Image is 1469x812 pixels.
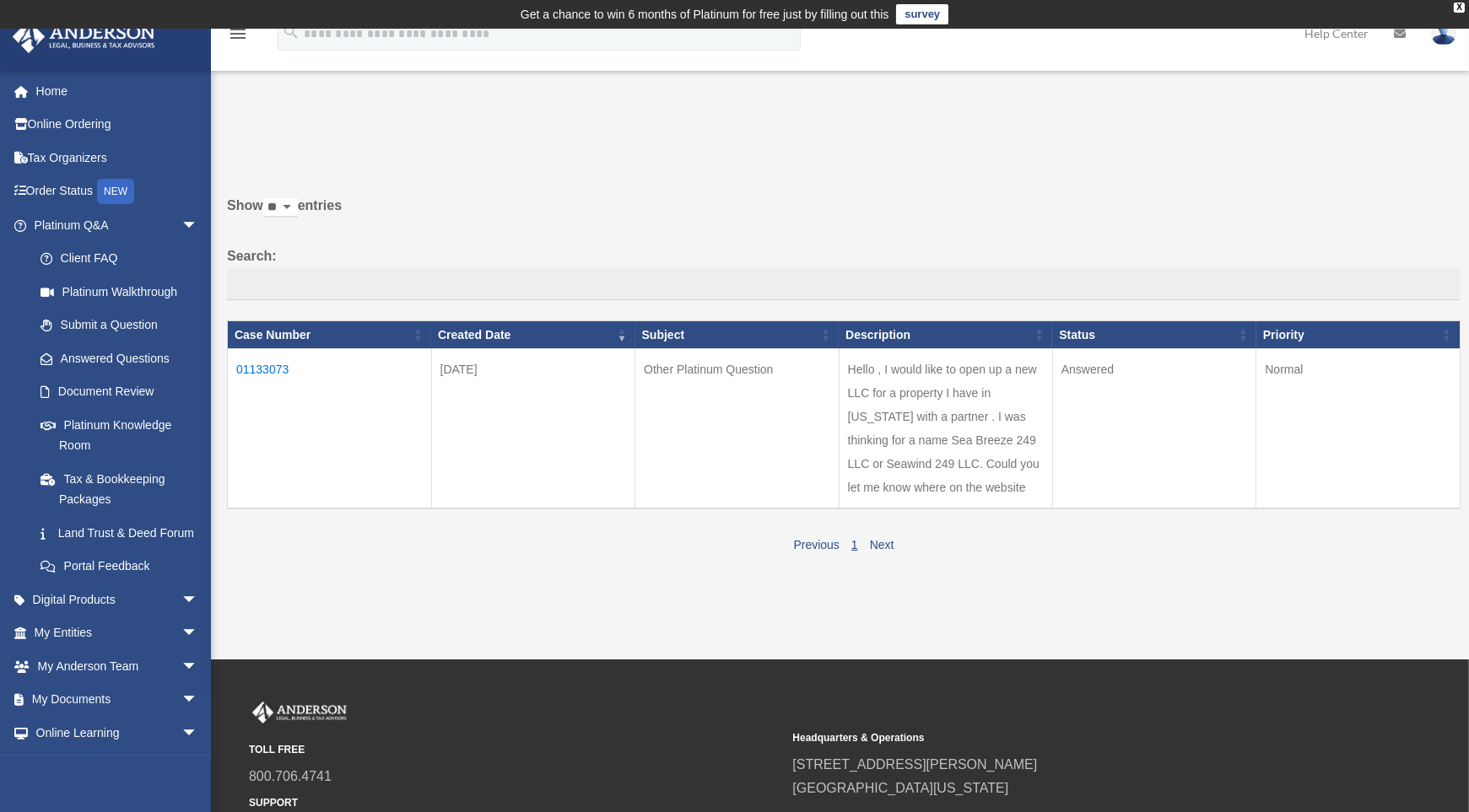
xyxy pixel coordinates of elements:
[12,108,224,142] a: Online Ordering
[181,716,215,750] span: arrow_drop_down
[12,683,224,717] a: My Documentsarrow_drop_down
[521,4,889,24] div: Get a chance to win 6 months of Platinum for free just by filling out this
[181,583,215,617] span: arrow_drop_down
[24,275,215,309] a: Platinum Walkthrough
[24,462,215,516] a: Tax & Bookkeeping Packages
[181,750,215,784] span: arrow_drop_down
[97,179,134,204] div: NEW
[851,538,858,551] a: 1
[12,716,224,750] a: Online Learningarrow_drop_down
[12,141,224,175] a: Tax Organizers
[181,683,215,718] span: arrow_drop_down
[24,375,215,409] a: Document Review
[24,341,207,375] a: Answered Questions
[228,24,248,44] i: menu
[792,729,1324,747] small: Headquarters & Operations
[1256,320,1461,349] th: Priority: activate to sort column ascending
[870,538,894,551] a: Next
[181,649,215,684] span: arrow_drop_down
[12,74,224,108] a: Home
[8,20,160,53] img: Anderson Advisors Platinum Portal
[24,408,215,462] a: Platinum Knowledge Room
[249,769,332,783] a: 800.706.4741
[12,208,215,242] a: Platinum Q&Aarrow_drop_down
[431,349,635,509] td: [DATE]
[227,268,1461,300] input: Search:
[792,781,1008,795] a: [GEOGRAPHIC_DATA][US_STATE]
[249,794,780,812] small: SUPPORT
[431,320,635,349] th: Created Date: activate to sort column ascending
[12,583,224,616] a: Digital Productsarrow_drop_down
[228,349,432,509] td: 01133073
[181,208,215,243] span: arrow_drop_down
[1052,349,1256,509] td: Answered
[1052,320,1256,349] th: Status: activate to sort column ascending
[282,23,300,41] i: search
[249,741,780,759] small: TOLL FREE
[635,349,840,509] td: Other Platinum Question
[24,550,215,583] a: Portal Feedback
[839,320,1052,349] th: Description: activate to sort column ascending
[24,242,215,276] a: Client FAQ
[263,198,298,218] select: Showentries
[228,30,248,44] a: menu
[24,516,215,550] a: Land Trust & Deed Forum
[1454,3,1465,13] div: close
[1431,21,1456,46] img: User Pic
[793,538,839,551] a: Previous
[181,616,215,651] span: arrow_drop_down
[24,309,215,342] a: Submit a Question
[896,4,948,24] a: survey
[12,616,224,650] a: My Entitiesarrow_drop_down
[635,320,840,349] th: Subject: activate to sort column ascending
[12,750,224,783] a: Billingarrow_drop_down
[227,245,1461,300] label: Search:
[228,320,432,349] th: Case Number: activate to sort column ascending
[227,194,1461,234] label: Show entries
[249,702,350,723] img: Anderson Advisors Platinum Portal
[839,349,1052,509] td: Hello , I would like to open up a new LLC for a property I have in [US_STATE] with a partner . I ...
[12,175,224,209] a: Order StatusNEW
[12,649,224,683] a: My Anderson Teamarrow_drop_down
[1256,349,1461,509] td: Normal
[792,757,1037,772] a: [STREET_ADDRESS][PERSON_NAME]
